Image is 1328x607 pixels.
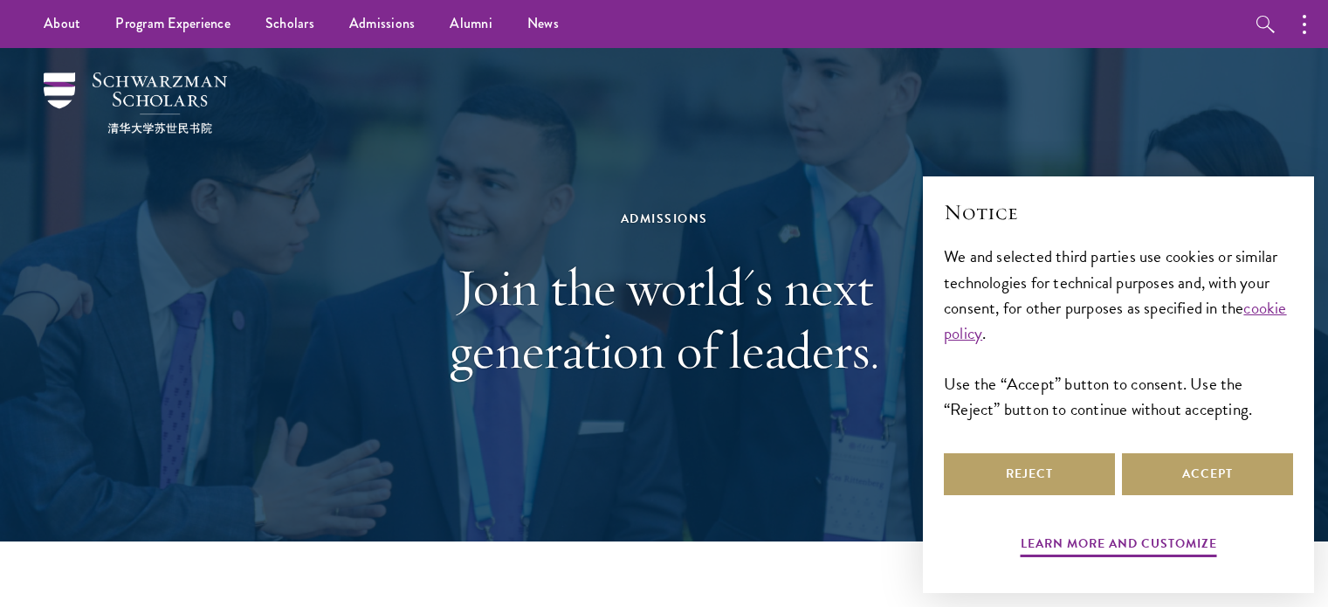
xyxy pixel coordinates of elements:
img: Schwarzman Scholars [44,72,227,134]
button: Reject [944,453,1115,495]
h1: Join the world's next generation of leaders. [363,256,966,382]
div: We and selected third parties use cookies or similar technologies for technical purposes and, wit... [944,244,1293,421]
a: cookie policy [944,295,1287,346]
button: Accept [1122,453,1293,495]
button: Learn more and customize [1021,533,1217,560]
div: Admissions [363,208,966,230]
h2: Notice [944,197,1293,227]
